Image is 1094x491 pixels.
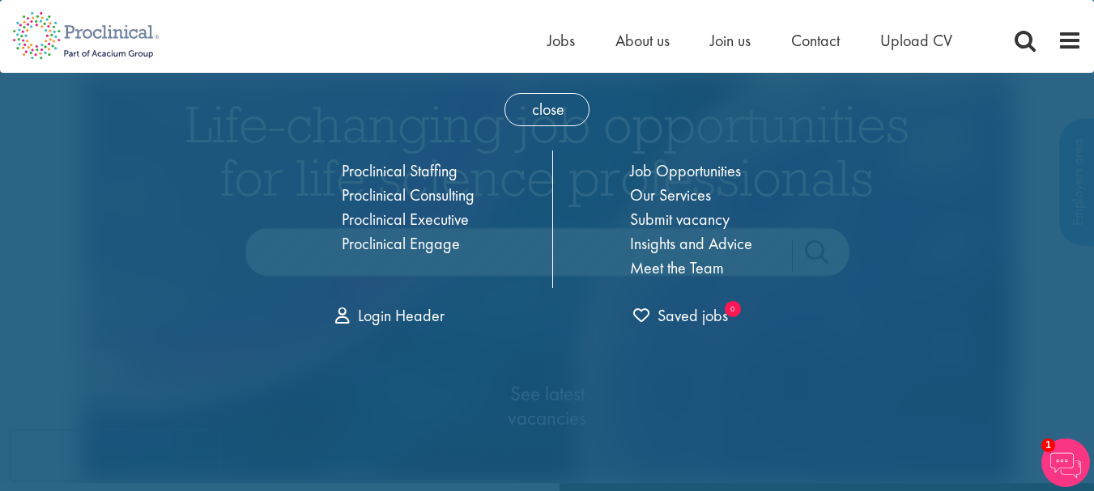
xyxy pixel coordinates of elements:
[630,257,724,278] a: Meet the Team
[630,184,711,205] a: Our Services
[504,93,590,126] span: close
[633,304,728,328] a: 0 jobs in shortlist
[633,305,728,326] span: Saved jobs
[725,301,741,317] sub: 0
[335,305,445,326] a: Login Header
[630,233,752,254] a: Insights and Advice
[342,209,469,230] a: Proclinical Executive
[630,209,730,230] a: Submit vacancy
[710,30,751,51] a: Join us
[791,30,840,51] a: Contact
[1041,438,1090,487] img: Chatbot
[342,233,460,254] a: Proclinical Engage
[547,30,575,51] a: Jobs
[342,160,458,181] a: Proclinical Staffing
[630,160,741,181] a: Job Opportunities
[1041,438,1055,452] span: 1
[342,184,475,205] a: Proclinical Consulting
[880,30,952,51] a: Upload CV
[615,30,670,51] a: About us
